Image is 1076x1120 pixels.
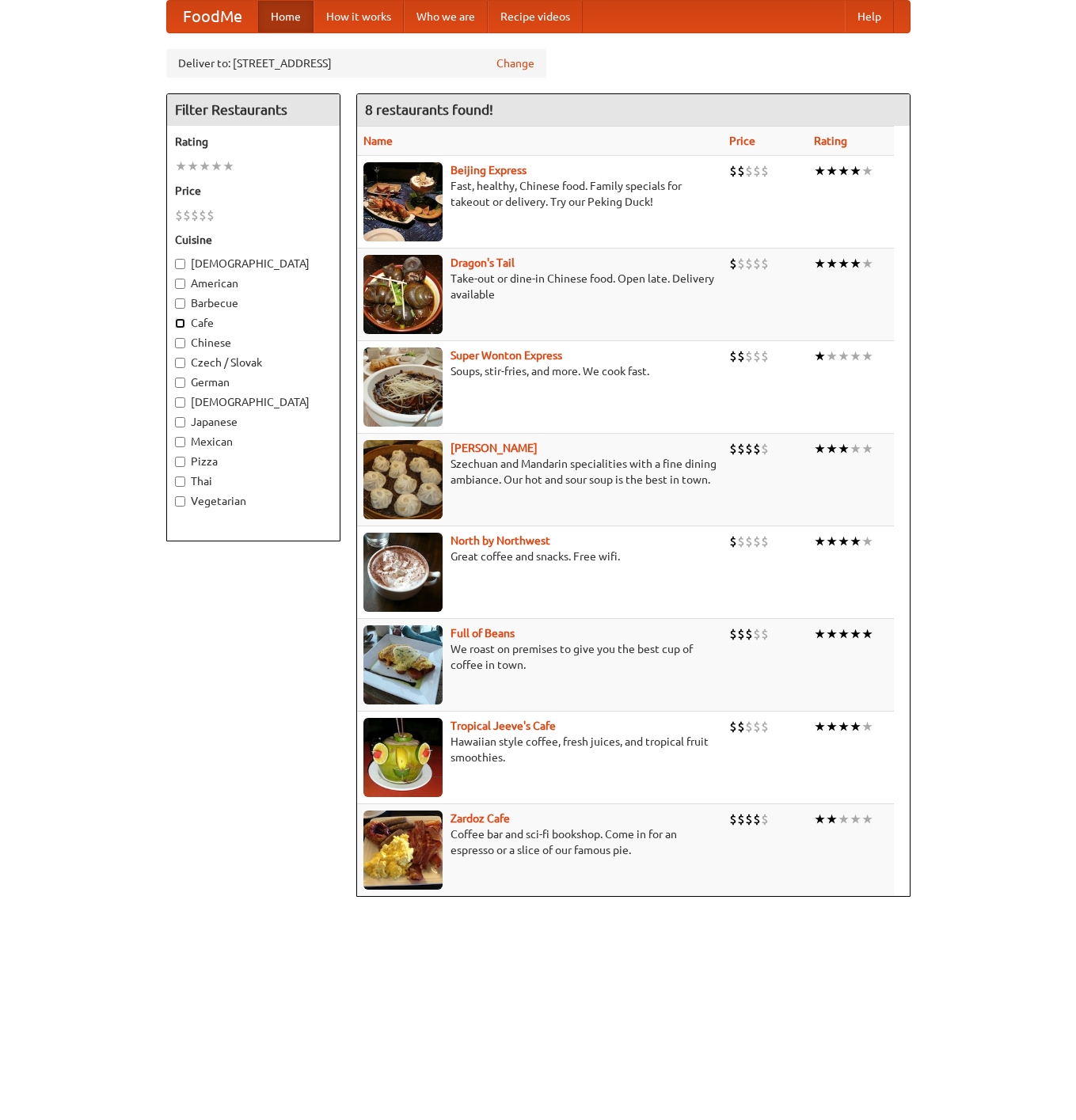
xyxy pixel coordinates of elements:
[753,440,761,457] li: $
[451,534,550,547] a: North by Northwest
[745,347,753,365] li: $
[496,55,534,71] a: Change
[488,1,583,32] a: Recipe videos
[737,533,745,550] li: $
[850,255,861,272] li: ★
[451,627,515,640] a: Full of Beans
[365,102,493,117] ng-pluralize: 8 restaurants found!
[761,533,769,550] li: $
[175,476,185,487] input: Thai
[199,158,211,175] li: ★
[761,718,769,735] li: $
[826,533,838,550] li: ★
[175,355,332,370] label: Czech / Slovak
[363,826,717,858] p: Coffee bar and sci-fi bookshop. Come in for an espresso or a slice of our famous pie.
[745,718,753,735] li: $
[737,811,745,828] li: $
[861,440,873,457] li: ★
[753,162,761,180] li: $
[363,255,443,334] img: dragon.jpg
[745,162,753,180] li: $
[175,454,332,469] label: Pizza
[175,259,185,269] input: [DEMOGRAPHIC_DATA]
[838,533,850,550] li: ★
[175,457,185,467] input: Pizza
[175,394,332,410] label: [DEMOGRAPHIC_DATA]
[451,256,515,269] a: Dragon's Tail
[838,811,850,828] li: ★
[175,207,183,224] li: $
[363,641,717,673] p: We roast on premises to give you the best cup of coffee in town.
[175,298,185,309] input: Barbecue
[167,94,340,126] h4: Filter Restaurants
[175,358,185,368] input: Czech / Slovak
[363,456,717,488] p: Szechuan and Mandarin specialities with a fine dining ambiance. Our hot and sour soup is the best...
[826,440,838,457] li: ★
[838,440,850,457] li: ★
[861,347,873,365] li: ★
[850,533,861,550] li: ★
[745,255,753,272] li: $
[729,533,737,550] li: $
[861,255,873,272] li: ★
[451,719,556,732] a: Tropical Jeeve's Cafe
[175,275,332,291] label: American
[175,473,332,489] label: Thai
[838,625,850,643] li: ★
[451,349,562,362] a: Super Wonton Express
[745,533,753,550] li: $
[175,134,332,150] h5: Rating
[175,183,332,199] h5: Price
[175,295,332,311] label: Barbecue
[814,718,826,735] li: ★
[363,625,443,704] img: beans.jpg
[175,315,332,331] label: Cafe
[363,440,443,519] img: shandong.jpg
[451,812,510,825] a: Zardoz Cafe
[729,811,737,828] li: $
[753,625,761,643] li: $
[838,162,850,180] li: ★
[175,417,185,427] input: Japanese
[814,162,826,180] li: ★
[814,625,826,643] li: ★
[363,549,717,564] p: Great coffee and snacks. Free wifi.
[363,271,717,302] p: Take-out or dine-in Chinese food. Open late. Delivery available
[363,363,717,379] p: Soups, stir-fries, and more. We cook fast.
[826,811,838,828] li: ★
[826,718,838,735] li: ★
[761,811,769,828] li: $
[814,347,826,365] li: ★
[861,162,873,180] li: ★
[861,625,873,643] li: ★
[451,164,527,177] b: Beijing Express
[729,135,755,147] a: Price
[753,255,761,272] li: $
[753,533,761,550] li: $
[314,1,404,32] a: How it works
[175,437,185,447] input: Mexican
[451,442,538,454] a: [PERSON_NAME]
[737,347,745,365] li: $
[211,158,222,175] li: ★
[838,347,850,365] li: ★
[729,718,737,735] li: $
[826,347,838,365] li: ★
[199,207,207,224] li: $
[737,718,745,735] li: $
[175,279,185,289] input: American
[845,1,894,32] a: Help
[175,374,332,390] label: German
[175,318,185,328] input: Cafe
[729,255,737,272] li: $
[753,347,761,365] li: $
[258,1,314,32] a: Home
[166,49,546,78] div: Deliver to: [STREET_ADDRESS]
[183,207,191,224] li: $
[729,162,737,180] li: $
